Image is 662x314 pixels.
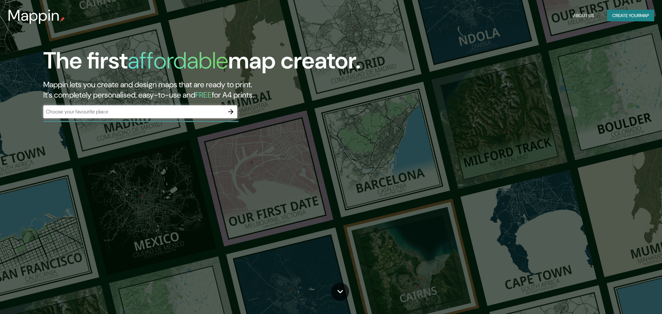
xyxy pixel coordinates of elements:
h5: FREE [195,90,212,100]
input: Choose your favourite place [43,108,224,115]
iframe: Help widget launcher [604,289,655,307]
button: About Us [571,10,597,22]
h1: The first map creator. [43,47,361,79]
img: mappin-pin [60,17,65,22]
h2: Mappin lets you create and design maps that are ready to print. It's completely personalised, eas... [43,79,374,100]
h3: Mappin [8,6,60,25]
h1: affordable [128,46,228,76]
button: Create yourmap [607,10,654,22]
